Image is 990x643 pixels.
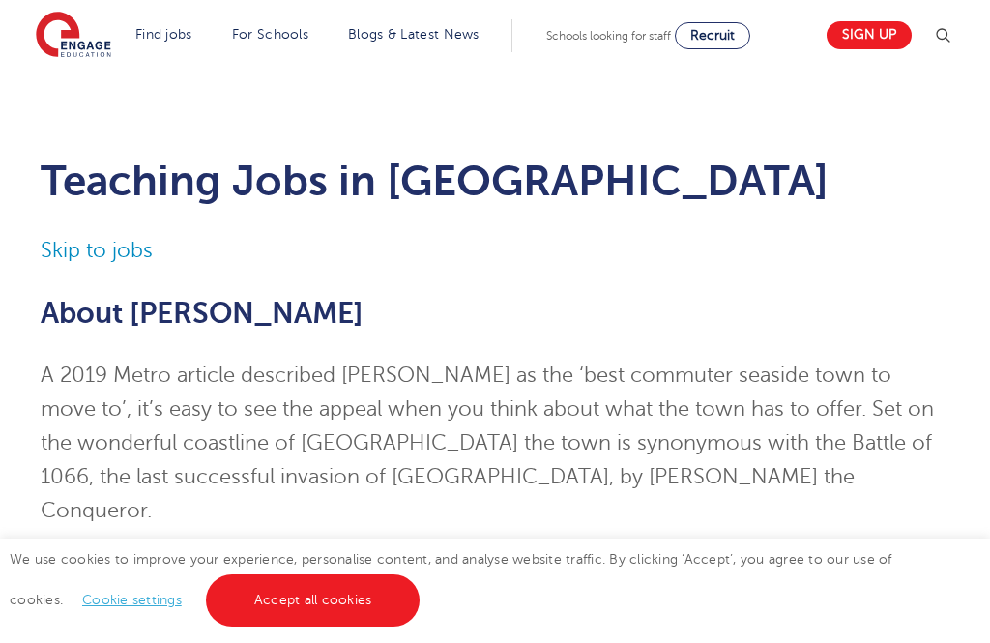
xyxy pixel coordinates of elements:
[348,27,480,42] a: Blogs & Latest News
[675,22,750,49] a: Recruit
[82,593,182,607] a: Cookie settings
[135,27,192,42] a: Find jobs
[41,239,153,262] a: Skip to jobs
[41,157,949,205] h1: Teaching Jobs in [GEOGRAPHIC_DATA]
[546,29,671,43] span: Schools looking for staff
[41,297,364,330] span: About [PERSON_NAME]
[41,364,934,522] span: A 2019 Metro article described [PERSON_NAME] as the ‘best commuter seaside town to move to’, it’s...
[232,27,308,42] a: For Schools
[10,552,892,607] span: We use cookies to improve your experience, personalise content, and analyse website traffic. By c...
[827,21,912,49] a: Sign up
[690,28,735,43] span: Recruit
[36,12,111,60] img: Engage Education
[206,574,421,627] a: Accept all cookies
